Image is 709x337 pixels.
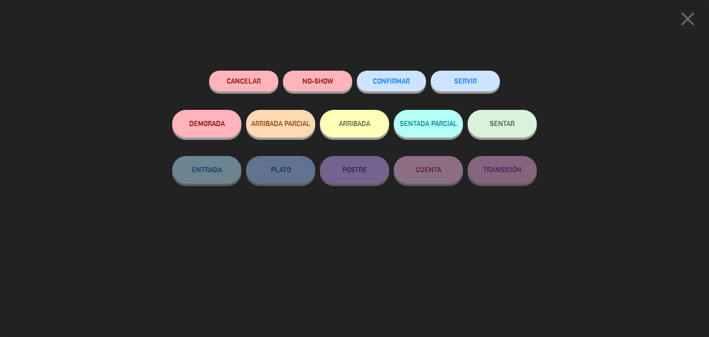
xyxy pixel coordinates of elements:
span: CONFIRMAR [373,77,410,85]
button: Cancelar [209,71,278,91]
button: SENTADA PARCIAL [394,110,463,138]
button: PLATO [246,156,315,184]
button: DEMORADA [172,110,241,138]
span: ARRIBADA PARCIAL [251,120,311,127]
button: ARRIBADA PARCIAL [246,110,315,138]
button: close [673,7,702,34]
button: SERVIR [431,71,500,91]
button: CUENTA [394,156,463,184]
button: CONFIRMAR [357,71,426,91]
button: TRANSICIÓN [468,156,537,184]
i: close [676,7,699,30]
button: SENTAR [468,110,537,138]
button: POSTRE [320,156,389,184]
button: ENTRADA [172,156,241,184]
button: ARRIBADA [320,110,389,138]
button: NO-SHOW [283,71,352,91]
span: SENTAR [490,120,515,127]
